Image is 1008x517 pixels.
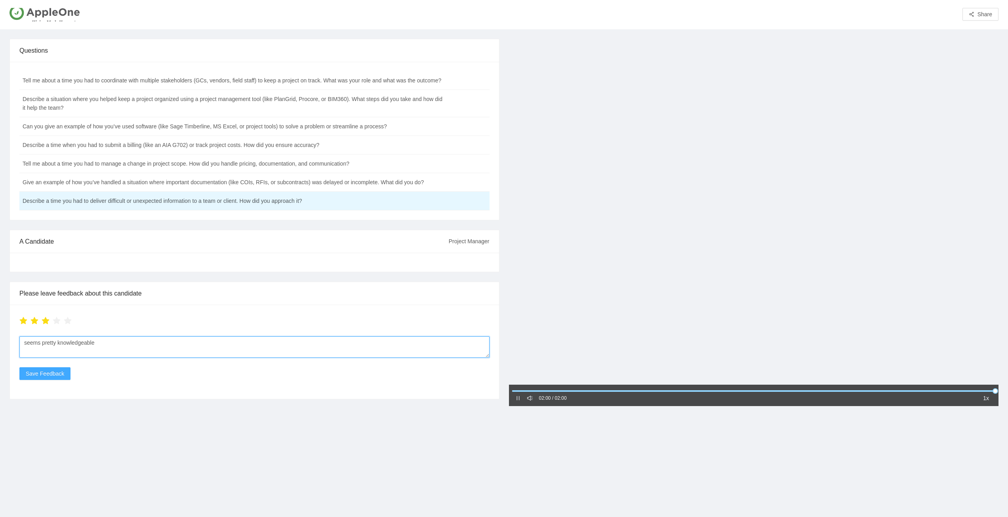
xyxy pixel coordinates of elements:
textarea: seems pretty knowledgeable [19,336,490,358]
img: AppleOne US [10,6,80,25]
td: Describe a time you had to deliver difficult or unexpected information to a team or client. How d... [19,192,450,210]
span: star [42,317,50,325]
td: Can you give an example of how you’ve used software (like Sage Timberline, MS Excel, or project t... [19,117,450,136]
div: Questions [19,39,490,62]
div: A Candidate [19,230,449,253]
td: Describe a situation where you helped keep a project organized using a project management tool (l... [19,90,450,117]
td: Describe a time when you had to submit a billing (like an AIA G702) or track project costs. How d... [19,136,450,155]
div: 02:00 / 02:00 [539,395,567,402]
span: sound [527,395,533,401]
span: pause [515,395,521,401]
td: Give an example of how you’ve handled a situation where important documentation (like COIs, RFIs,... [19,173,450,192]
span: 1x [983,394,989,403]
span: star [53,317,61,325]
span: star [19,317,27,325]
span: star [30,317,38,325]
td: Tell me about a time you had to manage a change in project scope. How did you handle pricing, doc... [19,155,450,173]
span: share-alt [969,11,974,18]
span: star [64,317,72,325]
span: Save Feedback [26,369,64,378]
button: Save Feedback [19,367,71,380]
div: Project Manager [449,231,490,252]
button: share-altShare [962,8,998,21]
span: Share [978,10,992,19]
td: Tell me about a time you had to coordinate with multiple stakeholders (GCs, vendors, field staff)... [19,71,450,90]
div: Please leave feedback about this candidate [19,282,490,305]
